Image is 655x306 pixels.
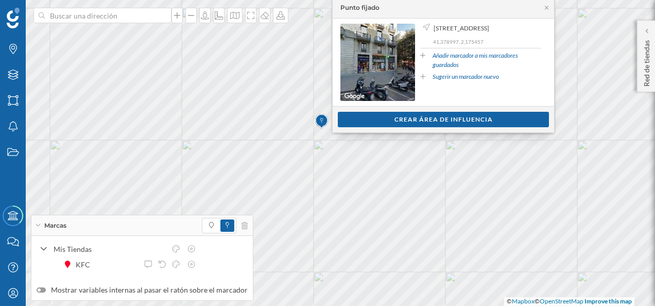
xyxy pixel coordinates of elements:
img: streetview [340,24,415,101]
div: KFC [76,259,95,270]
p: 41,378997, 2,175457 [433,38,541,45]
img: Marker [315,111,328,132]
span: [STREET_ADDRESS] [434,24,489,33]
span: Soporte [21,7,57,16]
a: Sugerir un marcador nuevo [433,72,499,81]
p: Red de tiendas [642,36,652,87]
div: Mis Tiendas [54,244,166,254]
a: OpenStreetMap [540,297,583,305]
a: Improve this map [584,297,632,305]
img: Geoblink Logo [7,8,20,28]
a: Mapbox [512,297,535,305]
label: Mostrar variables internas al pasar el ratón sobre el marcador [37,285,248,295]
div: Punto fijado [340,3,380,12]
div: © © [504,297,634,306]
span: Marcas [44,221,66,230]
a: Añadir marcador a mis marcadores guardados [433,51,541,70]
